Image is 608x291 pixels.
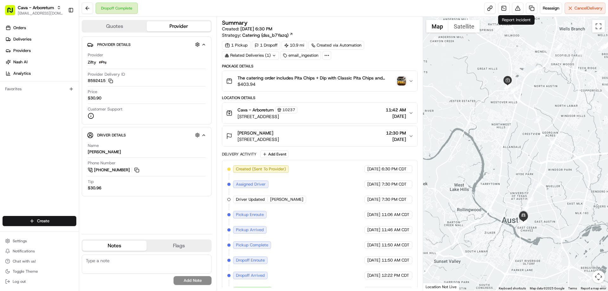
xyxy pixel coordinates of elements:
[3,237,76,245] button: Settings
[592,20,605,33] button: Toggle fullscreen view
[280,51,321,60] div: email_ingestion
[517,218,524,225] div: 22
[382,242,409,248] span: 11:50 AM CDT
[3,267,76,276] button: Toggle Theme
[581,287,606,290] a: Report a map error
[222,26,272,32] span: Created:
[88,143,99,149] span: Name
[3,46,79,56] a: Providers
[13,25,26,31] span: Orders
[555,43,562,50] div: 7
[423,283,459,291] div: Location Not Live
[548,139,555,146] div: 17
[236,166,286,172] span: Created (Sent To Provider)
[6,6,19,19] img: Nash
[382,273,409,278] span: 12:22 PM CDT
[222,32,293,38] div: Strategy:
[13,98,18,104] img: 1736555255976-a54dd68f-1ca7-489b-9aae-adbdc363a1c4
[520,218,527,225] div: 24
[237,130,273,136] span: [PERSON_NAME]
[237,75,394,81] span: The catering order includes Pita Chips + Dip with Classic Pita Chips and Tzatziki, along with a G...
[386,136,406,142] span: [DATE]
[382,197,407,202] span: 7:30 PM CDT
[18,4,54,11] button: Cava - Arboretum
[367,257,380,263] span: [DATE]
[308,41,364,50] a: Created via Automation
[222,20,248,26] h3: Summary
[426,20,448,33] button: Show street map
[6,25,115,35] p: Welcome 👋
[577,49,584,56] div: 6
[6,92,16,102] img: Liam S.
[522,205,529,212] div: 20
[513,84,520,91] div: 9
[530,287,564,290] span: Map data ©2025 Google
[13,238,27,244] span: Settings
[88,89,97,95] span: Price
[87,130,206,140] button: Driver Details
[386,107,406,113] span: 11:42 AM
[20,115,67,120] span: Wisdom [PERSON_NAME]
[13,60,25,72] img: 5e9a9d7314ff4150bce227a61376b483.jpg
[425,282,446,291] a: Open this area in Google Maps (opens a new window)
[56,98,74,103] span: 10:06 AM
[222,41,250,50] div: 1 Pickup
[20,98,51,103] span: [PERSON_NAME]
[88,167,140,174] a: [PHONE_NUMBER]
[88,179,94,185] span: Tip
[82,21,147,31] button: Quotes
[382,181,407,187] span: 7:30 PM CDT
[282,107,295,112] span: 10237
[540,3,562,14] button: Reassign
[386,113,406,119] span: [DATE]
[222,71,417,91] button: The catering order includes Pita Chips + Dip with Classic Pita Chips and Tzatziki, along with a G...
[13,249,35,254] span: Notifications
[242,32,293,38] a: Catering (dss_b7Yazq)
[82,241,147,251] button: Notes
[88,72,125,77] span: Provider Delivery ID
[28,60,104,67] div: Start new chat
[87,39,206,50] button: Provider Details
[222,126,417,146] button: [PERSON_NAME][STREET_ADDRESS]12:30 PM[DATE]
[240,26,272,32] span: [DATE] 6:30 PM
[88,160,116,166] span: Phone Number
[147,21,211,31] button: Provider
[237,136,279,142] span: [STREET_ADDRESS]
[72,115,85,120] span: [DATE]
[498,15,535,25] div: Report Incident
[13,142,48,148] span: Knowledge Base
[6,109,16,122] img: Wisdom Oko
[69,115,71,120] span: •
[222,95,417,100] div: Location Details
[97,133,126,138] span: Driver Details
[367,273,380,278] span: [DATE]
[88,60,96,65] span: Zifty
[88,185,101,191] div: $30.96
[147,241,211,251] button: Flags
[382,257,409,263] span: 11:50 AM CDT
[236,181,266,187] span: Assigned Driver
[367,242,380,248] span: [DATE]
[382,227,409,233] span: 11:46 AM CDT
[13,71,31,76] span: Analytics
[543,5,559,11] span: Reassign
[88,149,121,155] div: [PERSON_NAME]
[222,103,417,123] button: Cava - Arboretum10237[STREET_ADDRESS]11:42 AM[DATE]
[88,106,123,112] span: Customer Support
[598,44,605,51] div: 5
[448,20,480,33] button: Show satellite imagery
[60,142,102,148] span: API Documentation
[3,277,76,286] button: Log out
[108,62,115,70] button: Start new chat
[282,41,307,50] div: 10.9 mi
[236,197,265,202] span: Driver Updated
[45,157,77,162] a: Powered byPylon
[382,166,407,172] span: 6:30 PM CDT
[13,269,38,274] span: Toggle Theme
[592,270,605,283] button: Map camera controls
[499,286,526,291] button: Keyboard shortcuts
[535,181,542,188] div: 18
[13,259,36,264] span: Chat with us!
[509,87,516,94] div: 15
